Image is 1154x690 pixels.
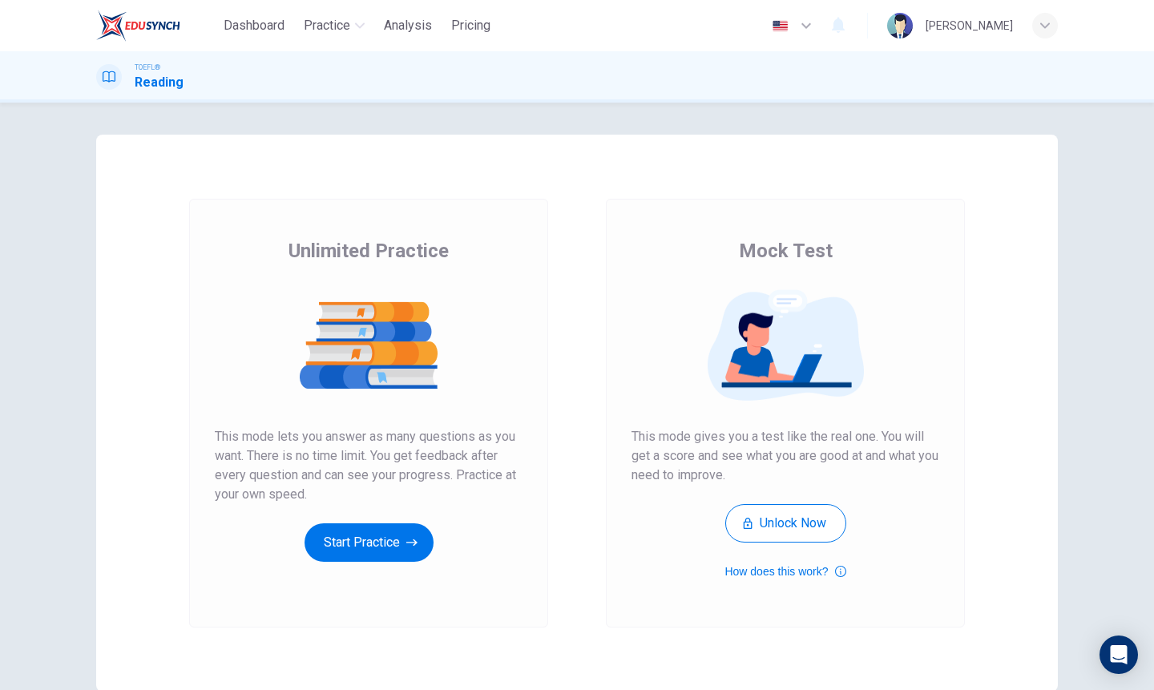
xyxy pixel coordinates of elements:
span: Analysis [384,16,432,35]
span: Unlimited Practice [288,238,449,264]
img: en [770,20,790,32]
span: Pricing [451,16,490,35]
button: Start Practice [305,523,434,562]
div: Open Intercom Messenger [1100,636,1138,674]
button: Pricing [445,11,497,40]
span: Mock Test [739,238,833,264]
h1: Reading [135,73,184,92]
div: [PERSON_NAME] [926,16,1013,35]
img: EduSynch logo [96,10,180,42]
button: Practice [297,11,371,40]
button: Dashboard [217,11,291,40]
img: Profile picture [887,13,913,38]
button: Unlock Now [725,504,846,543]
a: EduSynch logo [96,10,217,42]
button: How does this work? [724,562,845,581]
span: TOEFL® [135,62,160,73]
span: Practice [304,16,350,35]
span: This mode lets you answer as many questions as you want. There is no time limit. You get feedback... [215,427,523,504]
button: Analysis [377,11,438,40]
span: Dashboard [224,16,284,35]
span: This mode gives you a test like the real one. You will get a score and see what you are good at a... [631,427,939,485]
